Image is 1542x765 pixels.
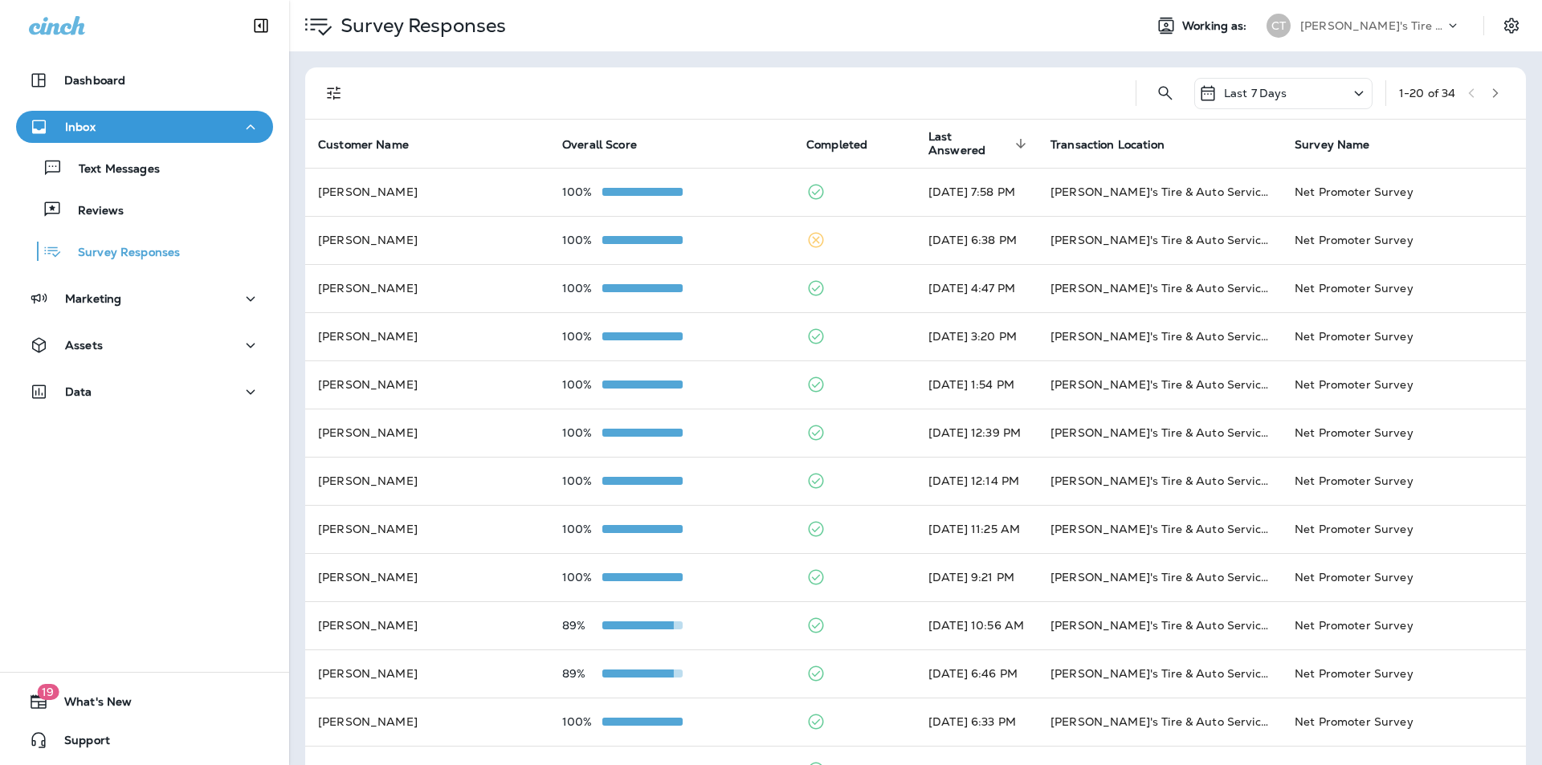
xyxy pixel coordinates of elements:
[1282,505,1526,553] td: Net Promoter Survey
[916,168,1038,216] td: [DATE] 7:58 PM
[1038,312,1282,360] td: [PERSON_NAME]'s Tire & Auto Service | Ambassador
[562,137,658,152] span: Overall Score
[562,185,602,198] p: 100%
[1038,457,1282,505] td: [PERSON_NAME]'s Tire & Auto Service | Laplace
[65,120,96,133] p: Inbox
[1282,168,1526,216] td: Net Promoter Survey
[1038,553,1282,601] td: [PERSON_NAME]'s Tire & Auto Service | Laplace
[1399,87,1455,100] div: 1 - 20 of 34
[928,130,1010,157] span: Last Answered
[305,601,549,649] td: [PERSON_NAME]
[562,474,602,487] p: 100%
[916,505,1038,553] td: [DATE] 11:25 AM
[318,77,350,109] button: Filters
[16,111,273,143] button: Inbox
[1050,138,1165,152] span: Transaction Location
[305,698,549,746] td: [PERSON_NAME]
[1300,19,1445,32] p: [PERSON_NAME]'s Tire & Auto
[1149,77,1181,109] button: Search Survey Responses
[562,330,602,343] p: 100%
[48,695,132,714] span: What's New
[1295,138,1370,152] span: Survey Name
[318,137,430,152] span: Customer Name
[305,360,549,409] td: [PERSON_NAME]
[305,553,549,601] td: [PERSON_NAME]
[305,312,549,360] td: [PERSON_NAME]
[305,649,549,698] td: [PERSON_NAME]
[1282,409,1526,457] td: Net Promoter Survey
[1282,553,1526,601] td: Net Promoter Survey
[1282,216,1526,264] td: Net Promoter Survey
[1282,698,1526,746] td: Net Promoter Survey
[1282,457,1526,505] td: Net Promoter Survey
[65,385,92,398] p: Data
[1038,505,1282,553] td: [PERSON_NAME]'s Tire & Auto Service | Ambassador
[62,204,124,219] p: Reviews
[562,667,602,680] p: 89%
[916,312,1038,360] td: [DATE] 3:20 PM
[16,329,273,361] button: Assets
[305,457,549,505] td: [PERSON_NAME]
[916,457,1038,505] td: [DATE] 12:14 PM
[1295,137,1391,152] span: Survey Name
[305,216,549,264] td: [PERSON_NAME]
[562,523,602,535] p: 100%
[562,715,602,728] p: 100%
[916,409,1038,457] td: [DATE] 12:39 PM
[1182,19,1250,33] span: Working as:
[562,378,602,391] p: 100%
[1224,87,1287,100] p: Last 7 Days
[1267,14,1291,38] div: CT
[1038,409,1282,457] td: [PERSON_NAME]'s Tire & Auto Service | [PERSON_NAME]
[16,234,273,268] button: Survey Responses
[1038,360,1282,409] td: [PERSON_NAME]'s Tire & Auto Service | Laplace
[916,264,1038,312] td: [DATE] 4:47 PM
[1282,264,1526,312] td: Net Promoter Survey
[16,193,273,226] button: Reviews
[63,162,160,177] p: Text Messages
[916,360,1038,409] td: [DATE] 1:54 PM
[916,553,1038,601] td: [DATE] 9:21 PM
[928,130,1031,157] span: Last Answered
[1282,649,1526,698] td: Net Promoter Survey
[562,619,602,632] p: 89%
[806,138,867,152] span: Completed
[62,246,180,261] p: Survey Responses
[1038,264,1282,312] td: [PERSON_NAME]'s Tire & Auto Service | Ambassador
[16,376,273,408] button: Data
[318,138,409,152] span: Customer Name
[1038,168,1282,216] td: [PERSON_NAME]'s Tire & Auto Service | [GEOGRAPHIC_DATA][PERSON_NAME]
[37,684,59,700] span: 19
[916,649,1038,698] td: [DATE] 6:46 PM
[562,426,602,439] p: 100%
[1050,137,1185,152] span: Transaction Location
[1038,698,1282,746] td: [PERSON_NAME]'s Tire & Auto Service | Laplace
[239,10,284,42] button: Collapse Sidebar
[334,14,506,38] p: Survey Responses
[806,137,888,152] span: Completed
[1282,312,1526,360] td: Net Promoter Survey
[562,138,637,152] span: Overall Score
[916,216,1038,264] td: [DATE] 6:38 PM
[16,64,273,96] button: Dashboard
[1038,601,1282,649] td: [PERSON_NAME]'s Tire & Auto Service | [PERSON_NAME]
[916,601,1038,649] td: [DATE] 10:56 AM
[1038,649,1282,698] td: [PERSON_NAME]'s Tire & Auto Service | [GEOGRAPHIC_DATA][PERSON_NAME]
[16,151,273,185] button: Text Messages
[1038,216,1282,264] td: [PERSON_NAME]'s Tire & Auto Service | Laplace
[65,339,103,352] p: Assets
[1282,601,1526,649] td: Net Promoter Survey
[562,282,602,295] p: 100%
[562,234,602,246] p: 100%
[48,734,110,753] span: Support
[16,724,273,756] button: Support
[305,264,549,312] td: [PERSON_NAME]
[305,168,549,216] td: [PERSON_NAME]
[1282,360,1526,409] td: Net Promoter Survey
[305,409,549,457] td: [PERSON_NAME]
[1497,11,1526,40] button: Settings
[16,686,273,718] button: 19What's New
[64,74,125,87] p: Dashboard
[916,698,1038,746] td: [DATE] 6:33 PM
[65,292,121,305] p: Marketing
